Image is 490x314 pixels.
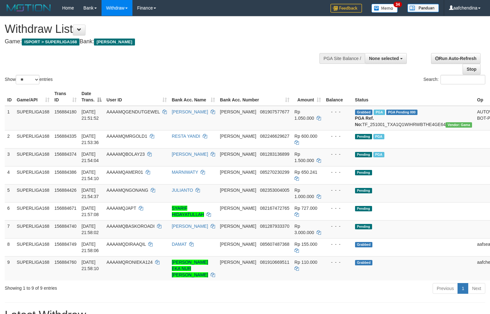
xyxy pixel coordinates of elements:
[55,260,77,265] span: 156884760
[220,188,256,193] span: [PERSON_NAME]
[326,223,350,229] div: - - -
[468,283,485,294] a: Next
[107,206,136,211] span: AAAAMQJAPT
[55,170,77,175] span: 156884386
[5,130,14,148] td: 2
[369,56,399,61] span: None selected
[82,224,99,235] span: [DATE] 21:58:02
[172,109,208,114] a: [PERSON_NAME]
[55,109,77,114] span: 156884180
[79,88,104,106] th: Date Trans.: activate to sort column descending
[446,122,472,128] span: Vendor URL: https://trx31.1velocity.biz
[82,170,99,181] span: [DATE] 21:54:10
[14,106,52,130] td: SUPERLIGA168
[353,88,475,106] th: Status
[5,202,14,220] td: 6
[220,260,256,265] span: [PERSON_NAME]
[326,187,350,193] div: - - -
[5,106,14,130] td: 1
[260,224,289,229] span: Copy 081287933370 to clipboard
[260,206,289,211] span: Copy 082167472765 to clipboard
[324,88,353,106] th: Balance
[172,206,204,217] a: SYARIF HIDAYATULLAH
[5,220,14,238] td: 7
[326,259,350,265] div: - - -
[326,109,350,115] div: - - -
[107,109,160,114] span: AAAAMQGENDUTGEWEL
[14,256,52,281] td: SUPERLIGA168
[55,224,77,229] span: 156884740
[5,148,14,166] td: 3
[260,188,289,193] span: Copy 082353004005 to clipboard
[220,134,256,139] span: [PERSON_NAME]
[355,110,373,115] span: Grabbed
[14,88,52,106] th: Game/API: activate to sort column ascending
[104,88,169,106] th: User ID: activate to sort column ascending
[463,64,481,75] a: Stop
[355,134,372,139] span: Pending
[295,260,317,265] span: Rp 110.000
[260,242,289,247] span: Copy 085607487368 to clipboard
[295,188,314,199] span: Rp 1.000.000
[14,220,52,238] td: SUPERLIGA168
[5,88,14,106] th: ID
[5,184,14,202] td: 5
[260,170,289,175] span: Copy 085270230299 to clipboard
[355,260,373,265] span: Grabbed
[353,106,475,130] td: TF_251001_TXA1Q1WIHRWBTHE4GE64
[260,134,289,139] span: Copy 082246629627 to clipboard
[107,260,153,265] span: AAAAMQRONIEKA124
[169,88,218,106] th: Bank Acc. Name: activate to sort column ascending
[386,110,418,115] span: PGA Pending
[407,4,439,12] img: panduan.png
[355,242,373,247] span: Grabbed
[5,238,14,256] td: 8
[220,152,256,157] span: [PERSON_NAME]
[355,206,372,211] span: Pending
[5,282,200,291] div: Showing 1 to 9 of 9 entries
[355,170,372,175] span: Pending
[355,152,372,157] span: Pending
[355,224,372,229] span: Pending
[14,238,52,256] td: SUPERLIGA168
[55,188,77,193] span: 156884426
[5,256,14,281] td: 9
[295,170,317,175] span: Rp 650.241
[82,260,99,271] span: [DATE] 21:58:10
[220,109,256,114] span: [PERSON_NAME]
[220,242,256,247] span: [PERSON_NAME]
[82,134,99,145] span: [DATE] 21:53:36
[107,134,147,139] span: AAAAMQMRGOLD1
[326,151,350,157] div: - - -
[172,152,208,157] a: [PERSON_NAME]
[218,88,292,106] th: Bank Acc. Number: activate to sort column ascending
[326,133,350,139] div: - - -
[260,260,289,265] span: Copy 081910669511 to clipboard
[5,3,53,13] img: MOTION_logo.png
[172,260,208,277] a: [PERSON_NAME] EKA NUR [PERSON_NAME]
[260,109,289,114] span: Copy 081907577677 to clipboard
[295,109,314,121] span: Rp 1.050.000
[220,206,256,211] span: [PERSON_NAME]
[458,283,468,294] a: 1
[220,224,256,229] span: [PERSON_NAME]
[355,116,374,127] b: PGA Ref. No:
[295,206,317,211] span: Rp 727.000
[82,152,99,163] span: [DATE] 21:54:04
[431,53,481,64] a: Run Auto-Refresh
[433,283,458,294] a: Previous
[295,224,314,235] span: Rp 3.000.000
[82,109,99,121] span: [DATE] 21:51:52
[14,148,52,166] td: SUPERLIGA168
[220,170,256,175] span: [PERSON_NAME]
[326,169,350,175] div: - - -
[52,88,79,106] th: Trans ID: activate to sort column ascending
[295,242,317,247] span: Rp 155.000
[330,4,362,13] img: Feedback.jpg
[55,206,77,211] span: 156884671
[260,152,289,157] span: Copy 081283136899 to clipboard
[14,166,52,184] td: SUPERLIGA168
[107,224,155,229] span: AAAAMQBASKOROADI
[22,39,79,45] span: ISPORT > SUPERLIGA168
[172,170,198,175] a: MARNIWATY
